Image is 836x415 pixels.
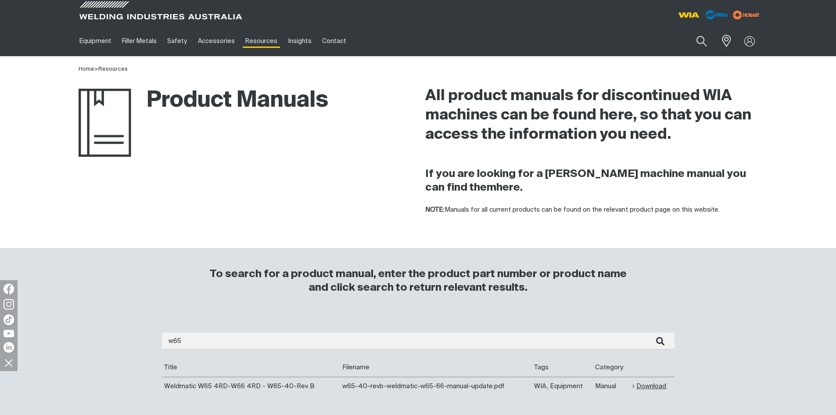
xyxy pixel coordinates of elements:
[593,377,630,395] td: Manual
[79,87,328,115] h1: Product Manuals
[162,358,340,377] th: Title
[74,26,117,56] a: Equipment
[74,26,590,56] nav: Main
[4,330,14,337] img: YouTube
[340,358,532,377] th: Filename
[98,66,128,72] a: Resources
[496,182,523,193] a: here.
[1,355,16,370] img: hide socials
[632,381,666,391] a: Download
[425,169,746,193] strong: If you are looking for a [PERSON_NAME] machine manual you can find them
[240,26,283,56] a: Resources
[317,26,352,56] a: Contact
[4,299,14,310] img: Instagram
[425,205,758,215] p: Manuals for all current products can be found on the relevant product page on this website.
[4,284,14,294] img: Facebook
[4,342,14,353] img: LinkedIn
[532,377,593,395] td: WIA, Equipment
[162,377,340,395] td: Weldmatic W65 4RD-W66 4RD - W65-40-Rev B
[79,66,94,72] a: Home
[425,87,758,144] h2: All product manuals for discontinued WIA machines can be found here, so that you can access the i...
[94,66,98,72] span: >
[730,8,762,22] img: miller
[283,26,316,56] a: Insights
[206,267,631,295] h3: To search for a product manual, enter the product part number or product name and click search to...
[675,31,716,51] input: Product name or item number...
[593,358,630,377] th: Category
[4,314,14,325] img: TikTok
[687,31,717,51] button: Search products
[340,377,532,395] td: w65-40-revb-weldmatic-w65-66-manual-update.pdf
[532,358,593,377] th: Tags
[117,26,162,56] a: Filler Metals
[162,332,675,350] input: Enter search...
[162,26,192,56] a: Safety
[425,206,445,213] strong: NOTE:
[193,26,240,56] a: Accessories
